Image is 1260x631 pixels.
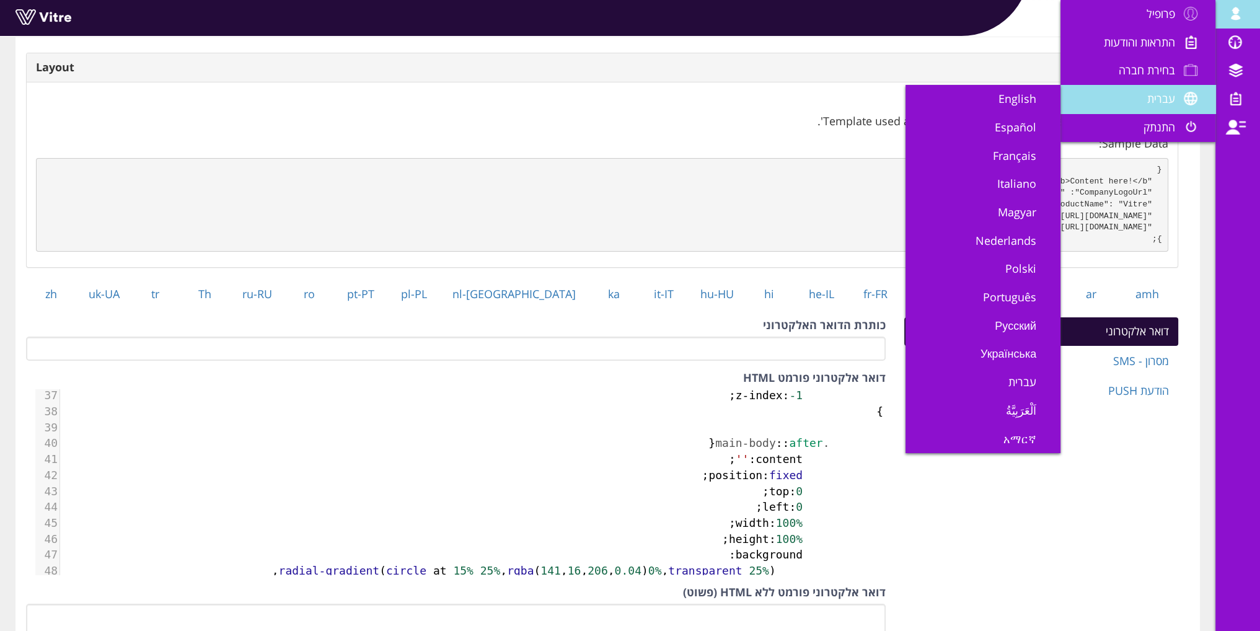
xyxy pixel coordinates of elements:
span: : ; [729,389,883,402]
span: :: { [708,436,883,449]
span: התראות והודעות [1104,35,1175,50]
span: : ; [729,452,883,466]
span: Italiano [997,176,1051,191]
a: uk-UA [77,280,132,309]
a: Italiano [905,170,1060,198]
span: after [789,436,822,449]
span: 25% [749,564,769,577]
a: tr [132,280,179,309]
span: height [729,532,769,545]
a: עברית [1060,85,1215,113]
span: 16 [568,564,581,577]
span: פרופיל [1147,6,1175,21]
span: Polski [1005,261,1051,276]
span: : ; [729,516,883,529]
label: דואר אלקטרוני פורמט ללא HTML (פשוט) [683,585,886,601]
span: width [736,516,769,529]
a: מסרון - SMS [904,347,1178,376]
a: fr-FR [850,280,901,309]
span: 25% [480,564,501,577]
a: አማርኛ [905,425,1060,454]
span: עברית [1147,91,1175,106]
span: 0.04 [615,564,641,577]
span: 0% [648,564,662,577]
a: Nederlands [905,227,1060,255]
div: 37 [35,387,59,404]
span: בחירת חברה [1119,63,1175,77]
span: עברית [1008,374,1051,389]
span: התנתק [1143,120,1175,135]
div: 47 [35,547,59,563]
span: z-index [736,389,783,402]
span: 0 [796,500,803,513]
div: 40 [35,435,59,451]
a: התנתק [1060,113,1215,142]
span: '' [736,452,749,466]
span: 100% [776,532,803,545]
a: Español [905,113,1060,142]
p: Sample Data: [36,136,1168,152]
div: 39 [35,420,59,436]
a: Українська [905,340,1060,368]
a: English [905,85,1060,113]
div: 43 [35,483,59,500]
a: Português [905,283,1060,312]
a: Th [178,280,231,309]
a: ru-RU [231,280,284,309]
p: Check template syntax on [36,92,1168,108]
a: Polski [905,255,1060,283]
span: circle [386,564,426,577]
label: כותרת הדואר האלקטרוני [763,317,886,333]
a: התראות והודעות [1060,29,1215,57]
a: ka [589,280,640,309]
span: } [876,405,883,418]
span: Русский [995,318,1051,333]
div: 48 [35,563,59,579]
a: pt-PT [335,280,388,309]
span: rgba [507,564,534,577]
a: nl-[GEOGRAPHIC_DATA] [440,280,589,309]
span: -1 [789,389,803,402]
span: top [769,485,790,498]
div: 45 [35,515,59,531]
div: 42 [35,467,59,483]
span: Español [995,120,1051,135]
span: fixed [769,469,803,482]
span: background [736,548,803,561]
span: transparent [668,564,742,577]
span: : ; [756,500,883,513]
div: 44 [35,499,59,515]
span: 100% [776,516,803,529]
span: 206 [588,564,608,577]
a: amh [1116,280,1178,309]
a: ro [284,280,335,309]
a: hi [745,280,794,309]
strong: Layout [36,60,74,74]
div: 46 [35,531,59,547]
span: Українська [980,346,1051,361]
a: zh [26,280,77,309]
a: Русский [905,312,1060,340]
a: עברית [905,368,1060,397]
div: 38 [35,404,59,420]
span: 141 [540,564,561,577]
span: Français [993,148,1051,163]
span: at [433,564,447,577]
span: 0 [796,485,803,498]
span: : [729,548,883,561]
a: ar [1067,280,1116,309]
a: Français [905,142,1060,170]
a: es-ES [901,280,955,309]
pre: { "Content": "<b>Content here!</b>", "CompanyLogoUrl": "", "ProductName": "Vitre", "WebHost": "[U... [36,158,1168,252]
span: ( , ( , , , ) , ), [272,564,883,577]
a: اَلْعَرَبِيَّةُ [905,397,1060,425]
span: left [762,500,789,513]
span: radial-gradient [279,564,380,577]
a: בחירת חברה [1060,56,1215,85]
a: pl-PL [387,280,440,309]
a: דואר אלקטרוני [904,317,1178,346]
label: דואר אלקטרוני פורמט HTML [743,370,886,386]
div: 41 [35,451,59,467]
span: : ; [762,485,883,498]
span: Português [983,289,1051,304]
